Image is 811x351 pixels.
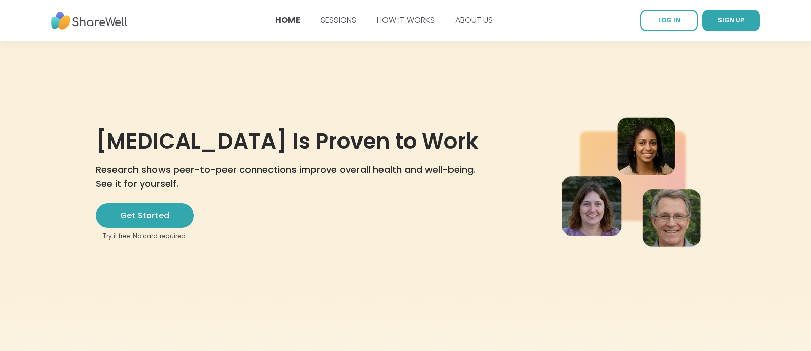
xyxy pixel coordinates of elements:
button: Get Started [96,203,194,228]
a: HOME [275,14,300,26]
a: SESSIONS [321,14,356,26]
img: ShareWell Nav Logo [51,7,128,35]
a: HOW IT WORKS [377,14,435,26]
img: homepage hero [562,116,715,249]
span: Try it free. No card required. [103,232,187,240]
span: Get Started [120,209,169,222]
a: LOG IN [640,10,698,31]
button: SIGN UP [702,10,760,31]
span: SIGN UP [718,16,745,25]
span: LOG IN [658,16,680,25]
a: ABOUT US [455,14,493,26]
h1: [MEDICAL_DATA] Is Proven to Work [96,129,505,154]
h3: Research shows peer-to-peer connections improve overall health and well-being. See it for yourself. [96,162,505,191]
